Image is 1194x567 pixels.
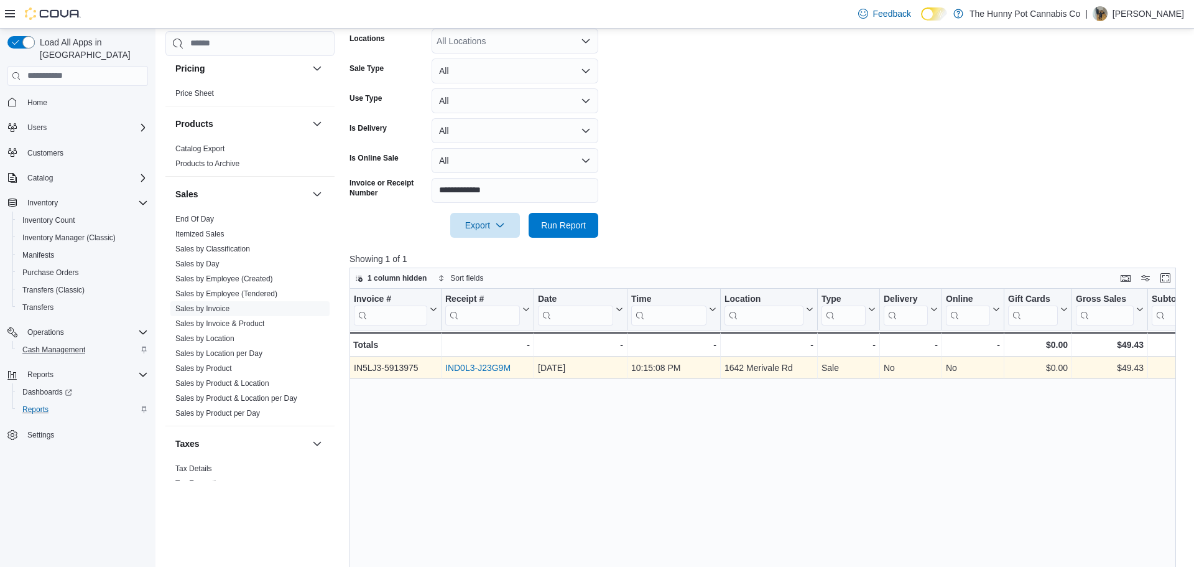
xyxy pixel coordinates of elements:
span: Sales by Employee (Created) [175,274,273,284]
span: Sales by Day [175,259,220,269]
a: Settings [22,428,59,443]
span: Cash Management [22,345,85,355]
button: Operations [2,324,153,341]
span: Inventory [22,195,148,210]
span: Tax Exemptions [175,479,228,489]
span: Export [458,213,512,238]
div: Receipt # URL [445,293,520,325]
button: All [432,59,598,83]
a: Dashboards [17,385,77,400]
button: Manifests [12,246,153,264]
span: Reports [27,370,53,380]
button: Inventory [22,195,63,210]
button: Catalog [2,169,153,187]
p: | [1085,6,1088,21]
span: Home [22,95,148,110]
span: Load All Apps in [GEOGRAPHIC_DATA] [35,36,148,61]
span: Inventory Count [17,213,148,228]
span: Inventory Manager (Classic) [17,230,148,245]
span: Dashboards [17,385,148,400]
label: Is Delivery [349,123,387,133]
button: Settings [2,426,153,444]
span: Purchase Orders [22,268,79,278]
span: Itemized Sales [175,229,224,239]
button: Display options [1138,271,1153,286]
a: Itemized Sales [175,230,224,238]
button: Keyboard shortcuts [1118,271,1133,286]
span: Sales by Product per Day [175,408,260,418]
span: Transfers (Classic) [17,283,148,298]
button: Catalog [22,171,58,185]
a: Sales by Product & Location per Day [175,394,297,403]
div: [DATE] [538,360,623,375]
button: Transfers [12,299,153,316]
span: Run Report [541,219,586,232]
span: Reports [17,402,148,417]
label: Is Online Sale [349,153,399,163]
a: End Of Day [175,215,214,223]
span: Sales by Product & Location per Day [175,393,297,403]
a: Sales by Product & Location [175,379,269,388]
span: Price Sheet [175,88,214,98]
button: Run Report [529,213,598,238]
span: Settings [22,427,148,443]
button: Invoice # [354,293,437,325]
button: Type [821,293,876,325]
button: Inventory Manager (Classic) [12,229,153,246]
button: Users [22,120,52,135]
span: Dashboards [22,387,72,397]
div: Time [631,293,706,325]
div: Gross Sales [1076,293,1134,305]
a: Manifests [17,248,59,263]
span: Sales by Classification [175,244,250,254]
span: Operations [22,325,148,340]
a: Inventory Count [17,213,80,228]
span: Catalog [27,173,53,183]
div: - [884,337,938,352]
span: Sort fields [450,273,483,283]
button: Operations [22,325,69,340]
button: Home [2,93,153,111]
div: - [946,337,1000,352]
a: Sales by Day [175,260,220,268]
button: Sales [175,188,307,200]
button: Receipt # [445,293,530,325]
button: Pricing [310,61,325,76]
div: - [631,337,716,352]
button: Customers [2,144,153,162]
div: Date [538,293,613,325]
a: Products to Archive [175,159,239,168]
button: Sales [310,187,325,202]
button: All [432,118,598,143]
button: Cash Management [12,341,153,358]
span: Inventory Manager (Classic) [22,233,116,243]
span: Sales by Product & Location [175,378,269,388]
div: Type [821,293,866,325]
div: Sales [165,212,335,426]
a: Sales by Invoice & Product [175,319,264,328]
span: Sales by Invoice [175,304,229,314]
a: Sales by Employee (Created) [175,274,273,283]
img: Cova [25,7,81,20]
span: Users [27,123,47,133]
a: Transfers (Classic) [17,283,90,298]
button: Taxes [175,438,307,450]
a: Catalog Export [175,144,224,153]
span: Catalog Export [175,144,224,154]
button: Pricing [175,62,307,75]
div: $49.43 [1076,337,1144,352]
p: Showing 1 of 1 [349,253,1184,265]
div: Gift Card Sales [1008,293,1058,325]
div: Location [724,293,803,325]
span: Sales by Location [175,334,234,344]
div: - [724,337,813,352]
button: Reports [2,366,153,383]
a: Sales by Location [175,334,234,343]
span: 1 column hidden [368,273,427,283]
span: Customers [27,148,63,158]
div: Pricing [165,86,335,106]
a: Sales by Location per Day [175,349,262,358]
div: Type [821,293,866,305]
div: Invoice # [354,293,427,325]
